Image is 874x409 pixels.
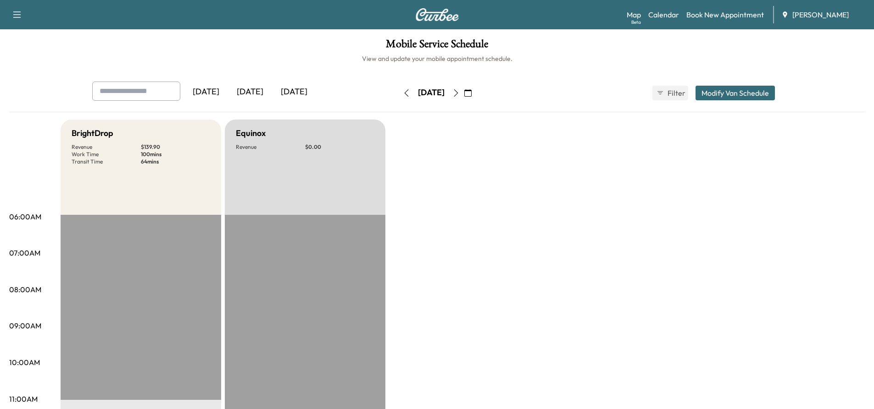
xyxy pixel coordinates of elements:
[627,9,641,20] a: MapBeta
[9,393,38,404] p: 11:00AM
[9,320,41,331] p: 09:00AM
[696,86,775,100] button: Modify Van Schedule
[792,9,849,20] span: [PERSON_NAME]
[9,284,41,295] p: 08:00AM
[228,82,272,103] div: [DATE]
[9,247,40,258] p: 07:00AM
[272,82,316,103] div: [DATE]
[72,158,141,165] p: Transit Time
[652,86,688,100] button: Filter
[668,87,684,98] span: Filter
[141,151,210,158] p: 100 mins
[648,9,679,20] a: Calendar
[72,151,141,158] p: Work Time
[9,211,41,222] p: 06:00AM
[9,54,865,63] h6: View and update your mobile appointment schedule.
[418,87,445,98] div: [DATE]
[415,8,459,21] img: Curbee Logo
[631,19,641,26] div: Beta
[141,143,210,151] p: $ 139.90
[236,127,266,140] h5: Equinox
[184,82,228,103] div: [DATE]
[305,143,374,151] p: $ 0.00
[72,127,113,140] h5: BrightDrop
[686,9,764,20] a: Book New Appointment
[9,357,40,368] p: 10:00AM
[72,143,141,151] p: Revenue
[141,158,210,165] p: 64 mins
[236,143,305,151] p: Revenue
[9,38,865,54] h1: Mobile Service Schedule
